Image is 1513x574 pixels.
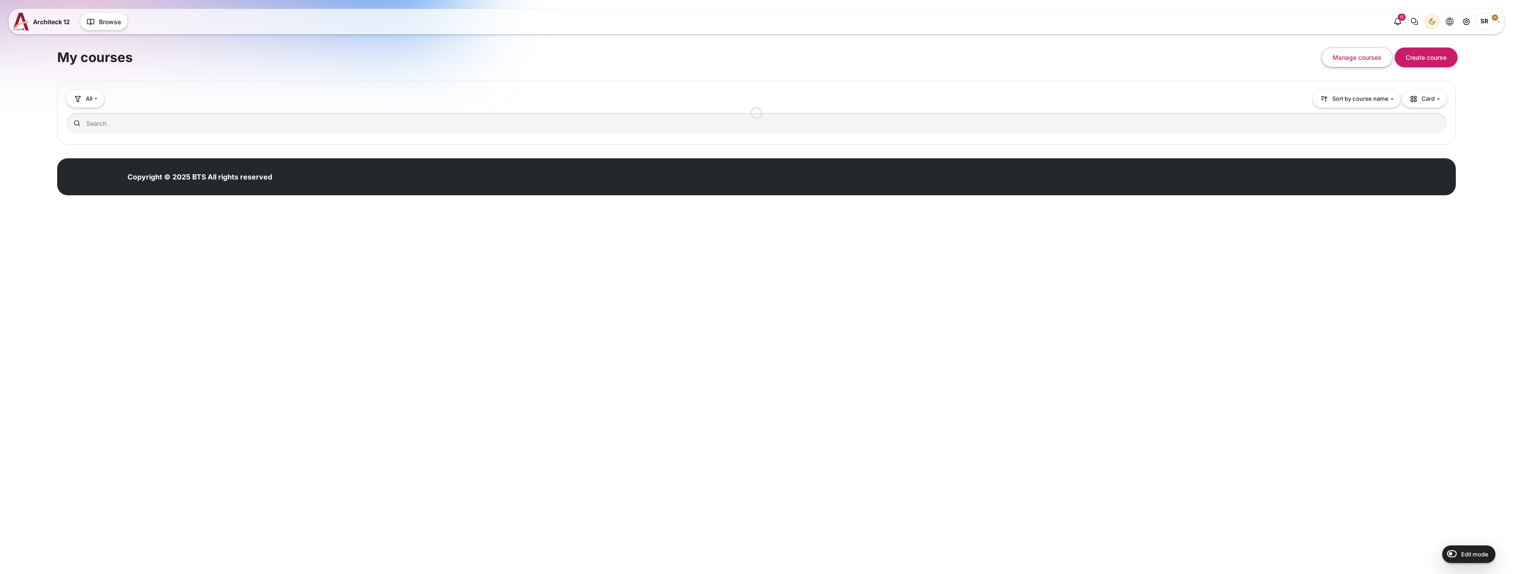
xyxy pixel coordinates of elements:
[66,90,1447,135] div: Course overview controls
[1476,13,1493,30] span: Songklod Riraroengjaratsaeng
[57,49,133,66] h1: My courses
[57,81,1456,145] section: Course overview
[1424,14,1440,29] button: Light Mode Dark Mode
[1425,15,1439,28] div: Dark Mode
[13,13,73,30] a: A12 A12 Architeck 12
[1332,95,1389,103] span: Sort by course name
[1442,14,1458,29] button: Languages
[1390,14,1406,29] div: Show notification window with 17 new notifications
[86,95,92,103] span: All
[1322,48,1392,67] button: Manage courses
[33,17,70,26] span: Architeck 12
[128,172,272,181] strong: Copyright © 2025 BTS All rights reserved
[66,113,1447,134] input: Search
[1409,95,1435,103] span: Card
[13,13,29,30] img: A12
[1398,14,1406,21] div: 17
[1476,13,1500,30] a: User menu
[66,90,104,107] button: Grouping drop-down menu
[1395,48,1458,67] button: Create course
[57,26,1456,145] section: Content
[1407,14,1422,29] button: There are 0 unread conversations
[1461,551,1488,558] span: Edit mode
[80,13,128,30] button: Browse
[1313,91,1400,108] button: Sorting drop-down menu
[1458,14,1474,29] a: Site administration
[1402,90,1447,108] button: Display drop-down menu
[99,17,121,26] span: Browse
